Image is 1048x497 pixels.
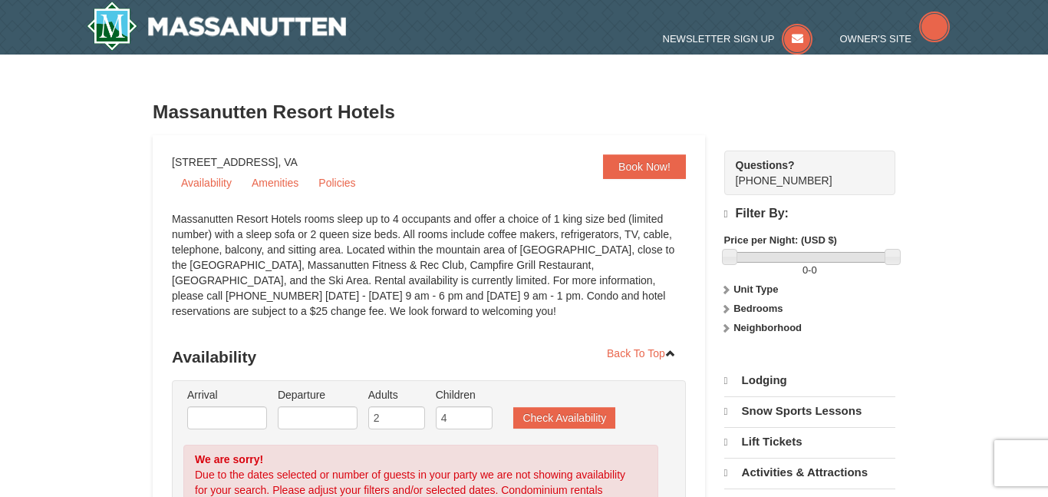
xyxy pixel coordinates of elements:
[736,157,868,187] span: [PHONE_NUMBER]
[724,263,895,278] label: -
[153,97,895,128] h3: Massanutten Resort Hotels
[724,396,895,426] a: Snow Sports Lessons
[736,159,795,171] strong: Questions?
[195,453,263,466] strong: We are sorry!
[840,33,912,45] span: Owner's Site
[436,387,493,403] label: Children
[278,387,358,403] label: Departure
[309,171,364,194] a: Policies
[513,407,615,429] button: Check Availability
[187,387,267,403] label: Arrival
[724,234,837,246] strong: Price per Night: (USD $)
[87,2,346,51] img: Massanutten Resort Logo
[603,154,686,179] a: Book Now!
[724,458,895,487] a: Activities & Attractions
[811,264,816,276] span: 0
[172,342,686,373] h3: Availability
[663,33,775,45] span: Newsletter Sign Up
[172,171,241,194] a: Availability
[733,303,783,314] strong: Bedrooms
[733,283,778,295] strong: Unit Type
[724,427,895,456] a: Lift Tickets
[87,2,346,51] a: Massanutten Resort
[368,387,425,403] label: Adults
[724,207,895,221] h4: Filter By:
[663,33,813,45] a: Newsletter Sign Up
[733,322,802,333] strong: Neighborhood
[724,366,895,395] a: Lodging
[242,171,308,194] a: Amenities
[172,211,686,334] div: Massanutten Resort Hotels rooms sleep up to 4 occupants and offer a choice of 1 king size bed (li...
[840,33,951,45] a: Owner's Site
[597,342,686,365] a: Back To Top
[802,264,808,276] span: 0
